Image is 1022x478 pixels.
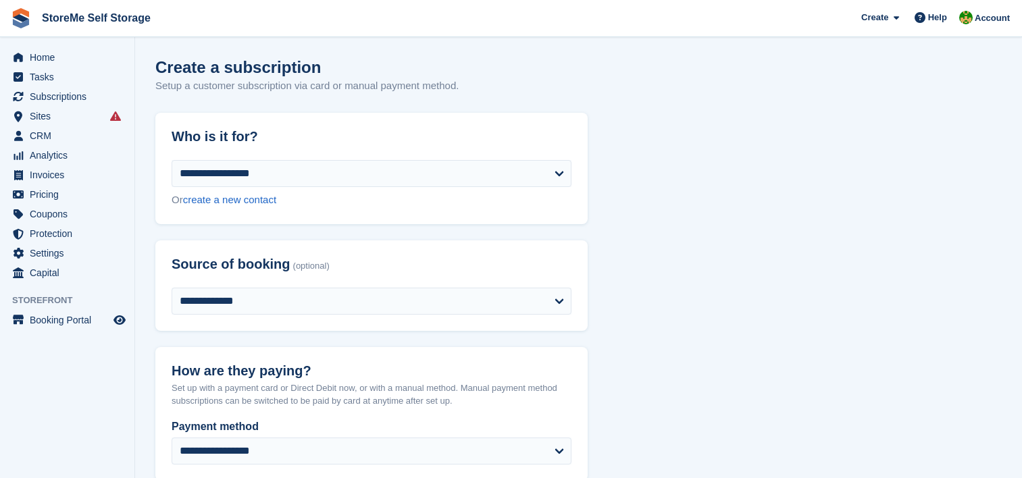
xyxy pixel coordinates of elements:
h2: Who is it for? [172,129,571,144]
a: menu [7,68,128,86]
p: Setup a customer subscription via card or manual payment method. [155,78,459,94]
a: menu [7,126,128,145]
img: stora-icon-8386f47178a22dfd0bd8f6a31ec36ba5ce8667c1dd55bd0f319d3a0aa187defe.svg [11,8,31,28]
span: Account [975,11,1010,25]
a: menu [7,205,128,223]
img: StorMe [959,11,973,24]
span: Coupons [30,205,111,223]
a: menu [7,311,128,329]
p: Set up with a payment card or Direct Debit now, or with a manual method. Manual payment method su... [172,381,571,408]
span: Pricing [30,185,111,204]
i: Smart entry sync failures have occurred [110,111,121,122]
span: Analytics [30,146,111,165]
a: menu [7,87,128,106]
a: menu [7,165,128,184]
span: Subscriptions [30,87,111,106]
span: Sites [30,107,111,126]
label: Payment method [172,419,571,435]
a: menu [7,224,128,243]
a: Preview store [111,312,128,328]
span: Create [861,11,888,24]
a: StoreMe Self Storage [36,7,156,29]
a: menu [7,185,128,204]
span: Help [928,11,947,24]
span: Booking Portal [30,311,111,329]
span: Storefront [12,294,134,307]
div: Or [172,192,571,208]
span: Settings [30,244,111,263]
span: Invoices [30,165,111,184]
a: menu [7,244,128,263]
span: Home [30,48,111,67]
a: menu [7,263,128,282]
h2: How are they paying? [172,363,571,379]
span: (optional) [293,261,330,271]
a: menu [7,146,128,165]
a: menu [7,107,128,126]
a: create a new contact [183,194,276,205]
span: Tasks [30,68,111,86]
span: Protection [30,224,111,243]
a: menu [7,48,128,67]
h1: Create a subscription [155,58,321,76]
span: Source of booking [172,257,290,272]
span: Capital [30,263,111,282]
span: CRM [30,126,111,145]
